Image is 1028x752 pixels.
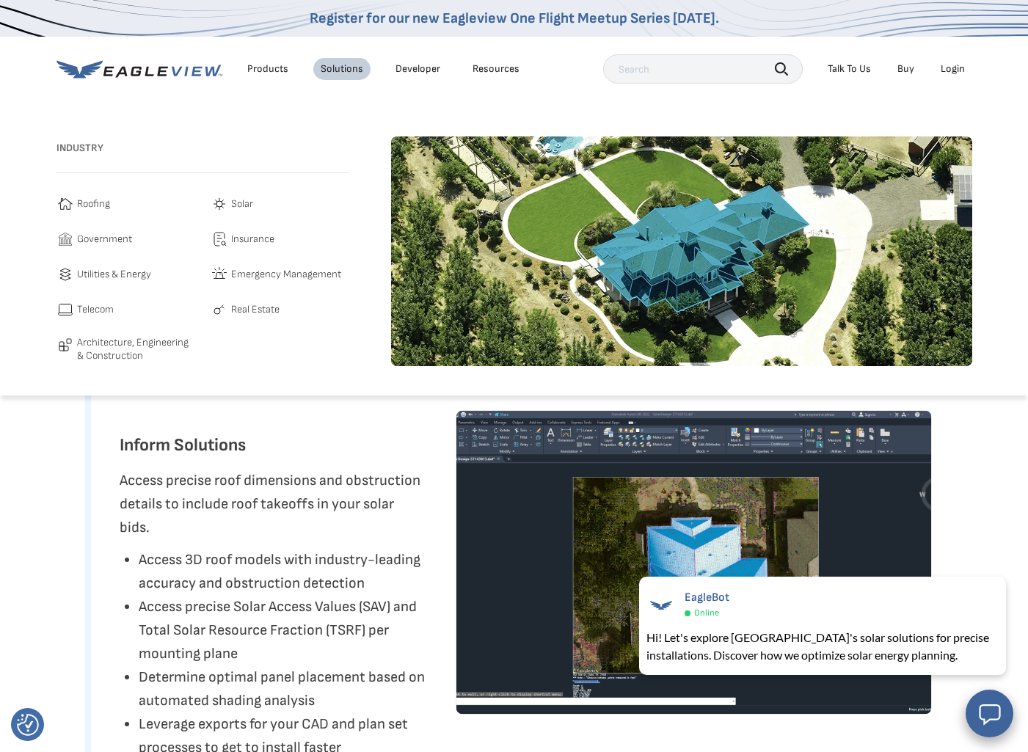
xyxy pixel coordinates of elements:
[77,336,196,362] span: Architecture, Engineering & Construction
[685,591,729,605] span: EagleBot
[56,230,196,248] a: Government
[966,690,1013,737] button: Open chat window
[77,195,110,213] span: Roofing
[17,714,39,736] img: Revisit consent button
[211,195,228,213] img: solar-icon.svg
[231,230,274,248] span: Insurance
[231,195,253,213] span: Solar
[391,136,972,366] img: roofing-image-1.webp
[120,469,420,539] p: Access precise roof dimensions and obstruction details to include roof takeoffs in your solar bids.
[231,266,341,283] span: Emergency Management
[310,10,719,27] a: Register for our new Eagleview One Flight Meetup Series [DATE].
[828,62,871,76] div: Talk To Us
[211,195,350,213] a: Solar
[941,62,965,76] div: Login
[211,301,350,318] a: Real Estate
[56,266,74,283] img: utilities-icon.svg
[56,195,74,213] img: roofing-icon.svg
[56,195,196,213] a: Roofing
[56,266,196,283] a: Utilities & Energy
[139,595,434,665] li: Access precise Solar Access Values (SAV) and Total Solar Resource Fraction (TSRF) per mounting plane
[211,266,228,283] img: emergency-icon.svg
[211,301,228,318] img: real-estate-icon.svg
[77,230,132,248] span: Government
[321,62,363,76] div: Solutions
[56,336,74,354] img: architecture-icon.svg
[120,434,246,457] h3: Inform Solutions
[646,591,676,620] img: EagleBot
[646,629,999,664] div: Hi! Let's explore [GEOGRAPHIC_DATA]'s solar solutions for precise installations. Discover how we ...
[56,301,196,318] a: Telecom
[56,336,196,362] a: Architecture, Engineering & Construction
[56,230,74,248] img: government-icon.svg
[897,62,914,76] a: Buy
[694,607,719,618] span: Online
[211,266,350,283] a: Emergency Management
[473,62,520,76] div: Resources
[247,62,288,76] div: Products
[77,301,114,318] span: Telecom
[603,54,803,84] input: Search
[231,301,280,318] span: Real Estate
[56,301,74,318] img: telecom-icon.svg
[139,665,434,712] li: Determine optimal panel placement based on automated shading analysis
[139,548,434,595] li: Access 3D roof models with industry-leading accuracy and obstruction detection
[17,714,39,736] button: Consent Preferences
[77,266,151,283] span: Utilities & Energy
[211,230,350,248] a: Insurance
[211,230,228,248] img: insurance-icon.svg
[56,136,350,160] h3: Industry
[395,62,440,76] a: Developer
